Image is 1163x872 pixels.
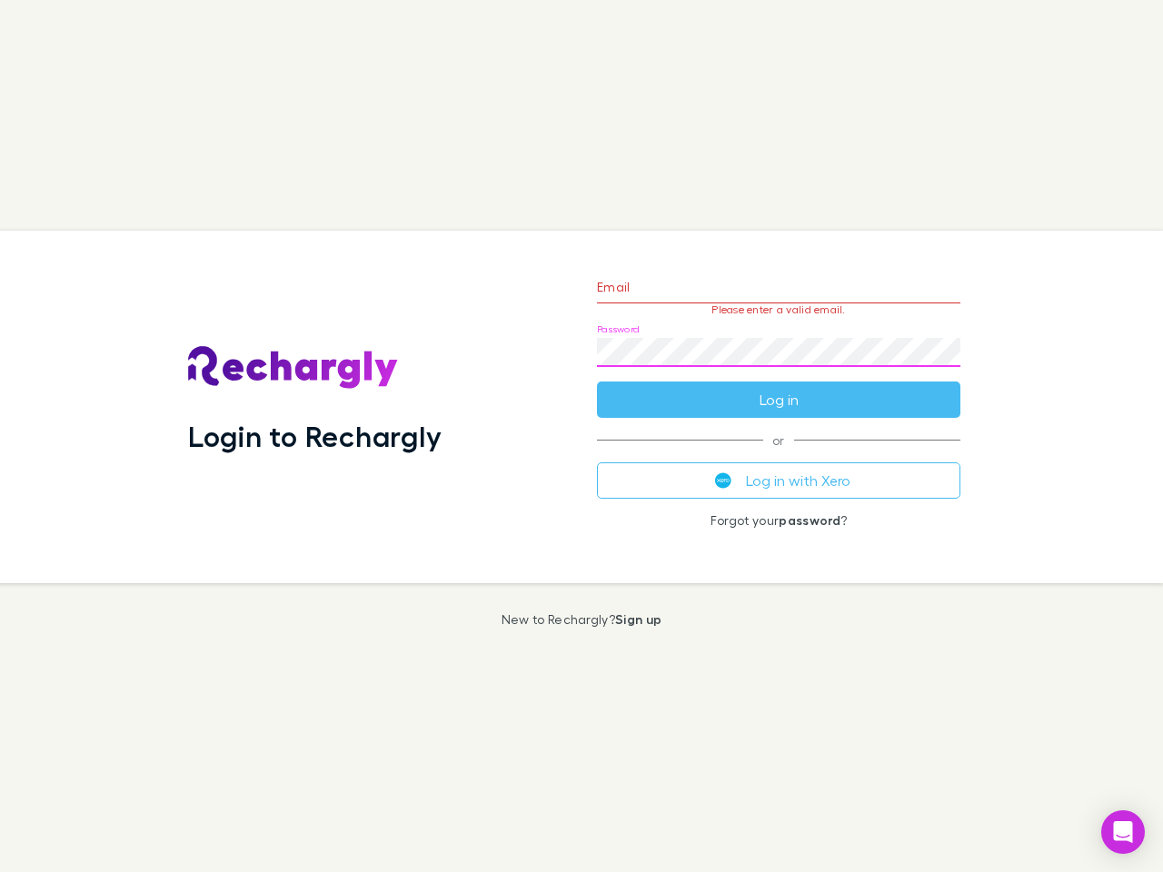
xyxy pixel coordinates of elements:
[615,611,661,627] a: Sign up
[715,472,731,489] img: Xero's logo
[597,462,960,499] button: Log in with Xero
[597,513,960,528] p: Forgot your ?
[779,512,840,528] a: password
[502,612,662,627] p: New to Rechargly?
[188,346,399,390] img: Rechargly's Logo
[597,381,960,418] button: Log in
[597,303,960,316] p: Please enter a valid email.
[1101,810,1145,854] div: Open Intercom Messenger
[597,322,640,336] label: Password
[188,419,442,453] h1: Login to Rechargly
